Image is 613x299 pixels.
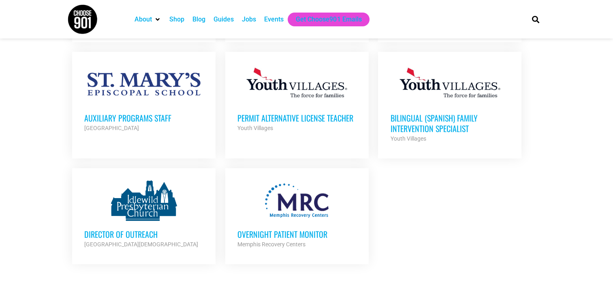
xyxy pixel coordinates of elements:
[378,52,521,156] a: Bilingual (Spanish) Family Intervention Specialist Youth Villages
[72,52,216,145] a: Auxiliary Programs Staff [GEOGRAPHIC_DATA]
[390,113,509,134] h3: Bilingual (Spanish) Family Intervention Specialist
[84,125,139,131] strong: [GEOGRAPHIC_DATA]
[225,168,369,261] a: Overnight Patient Monitor Memphis Recovery Centers
[130,13,518,26] nav: Main nav
[225,52,369,145] a: Permit Alternative License Teacher Youth Villages
[237,229,357,239] h3: Overnight Patient Monitor
[237,125,273,131] strong: Youth Villages
[214,15,234,24] a: Guides
[390,135,426,142] strong: Youth Villages
[192,15,205,24] a: Blog
[135,15,152,24] a: About
[264,15,284,24] a: Events
[242,15,256,24] a: Jobs
[296,15,361,24] a: Get Choose901 Emails
[237,113,357,123] h3: Permit Alternative License Teacher
[84,241,198,248] strong: [GEOGRAPHIC_DATA][DEMOGRAPHIC_DATA]
[169,15,184,24] a: Shop
[84,229,203,239] h3: Director of Outreach
[72,168,216,261] a: Director of Outreach [GEOGRAPHIC_DATA][DEMOGRAPHIC_DATA]
[529,13,542,26] div: Search
[130,13,165,26] div: About
[237,241,305,248] strong: Memphis Recovery Centers
[84,113,203,123] h3: Auxiliary Programs Staff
